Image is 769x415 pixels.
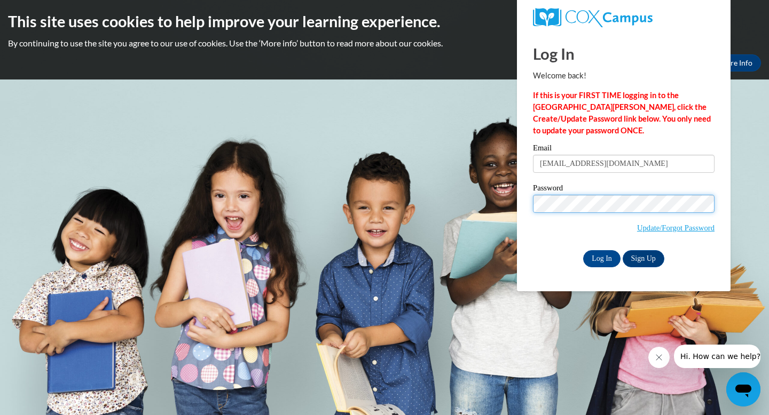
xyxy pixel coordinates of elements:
[533,144,715,155] label: Email
[623,250,664,267] a: Sign Up
[533,43,715,65] h1: Log In
[533,91,711,135] strong: If this is your FIRST TIME logging in to the [GEOGRAPHIC_DATA][PERSON_NAME], click the Create/Upd...
[8,37,761,49] p: By continuing to use the site you agree to our use of cookies. Use the ‘More info’ button to read...
[648,347,670,368] iframe: Close message
[711,54,761,71] a: More Info
[533,8,715,27] a: COX Campus
[583,250,621,267] input: Log In
[533,70,715,82] p: Welcome back!
[533,8,653,27] img: COX Campus
[637,224,715,232] a: Update/Forgot Password
[726,372,760,406] iframe: Button to launch messaging window
[674,345,760,368] iframe: Message from company
[8,11,761,32] h2: This site uses cookies to help improve your learning experience.
[533,184,715,195] label: Password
